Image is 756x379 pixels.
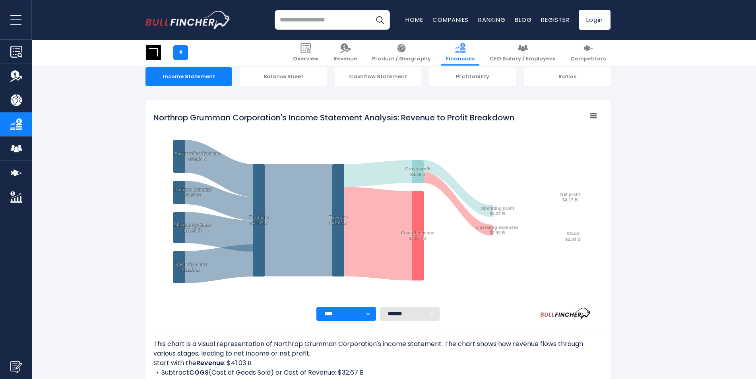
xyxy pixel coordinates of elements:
[153,112,514,123] tspan: Northrop Grumman Corporation's Income Statement Analysis: Revenue to Profit Breakdown
[485,40,560,66] a: CEO Salary / Employees
[145,67,232,86] div: Income Statement
[145,11,231,29] img: bullfincher logo
[560,192,580,202] text: Net profit $4.17 B
[432,15,469,24] a: Companies
[566,40,611,66] a: Competitors
[173,45,188,60] a: +
[189,368,209,377] b: COGS
[565,231,581,242] text: SG&A $2.89 B
[515,15,531,24] a: Blog
[370,10,390,30] button: Search
[405,166,430,177] text: Gross profit $8.36 B
[429,67,516,86] div: Profitability
[476,225,519,235] text: Operating expenses $3.99 B
[196,358,224,367] b: Revenue
[579,10,611,30] a: Login
[405,15,423,24] a: Home
[329,215,348,225] text: Revenue $41.03 B
[174,151,220,161] text: Aeronautics Systems $12.03 B
[335,67,421,86] div: Cashflow Statement
[153,108,603,307] svg: Northrop Grumman Corporation's Income Statement Analysis: Revenue to Profit Breakdown
[174,262,207,272] text: Space Systems $11.73 B
[174,187,211,197] text: Defense Systems $8.56 B
[524,67,611,86] div: Ratios
[288,40,323,66] a: Overview
[541,15,569,24] a: Register
[240,67,327,86] div: Balance Sheet
[146,45,161,60] img: NOC logo
[174,222,211,233] text: Mission Systems $11.40 B
[570,56,606,62] span: Competitors
[329,40,362,66] a: Revenue
[333,56,357,62] span: Revenue
[401,230,434,241] text: Cost of revenue $32.67 B
[372,56,431,62] span: Product / Geography
[293,56,318,62] span: Overview
[249,215,269,225] text: Products $41.03 B
[145,11,231,29] a: Go to homepage
[446,56,475,62] span: Financials
[481,206,514,216] text: Operating profit $4.37 B
[367,40,436,66] a: Product / Geography
[153,368,603,377] li: Subtract (Cost of Goods Sold) or Cost of Revenue: $32.67 B
[490,56,555,62] span: CEO Salary / Employees
[478,15,505,24] a: Ranking
[441,40,479,66] a: Financials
